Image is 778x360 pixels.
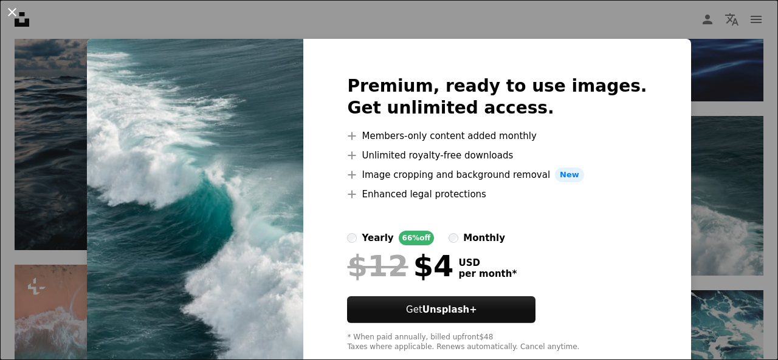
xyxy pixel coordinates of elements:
[347,250,408,282] span: $12
[458,268,517,279] span: per month *
[347,129,647,143] li: Members-only content added monthly
[347,333,647,352] div: * When paid annually, billed upfront $48 Taxes where applicable. Renews automatically. Cancel any...
[458,257,517,268] span: USD
[347,75,647,119] h2: Premium, ready to use images. Get unlimited access.
[449,233,458,243] input: monthly
[463,231,505,245] div: monthly
[362,231,393,245] div: yearly
[347,233,357,243] input: yearly66%off
[347,250,453,282] div: $4
[422,304,477,315] strong: Unsplash+
[347,296,535,323] button: GetUnsplash+
[399,231,435,245] div: 66% off
[347,187,647,202] li: Enhanced legal protections
[347,148,647,163] li: Unlimited royalty-free downloads
[555,168,584,182] span: New
[347,168,647,182] li: Image cropping and background removal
